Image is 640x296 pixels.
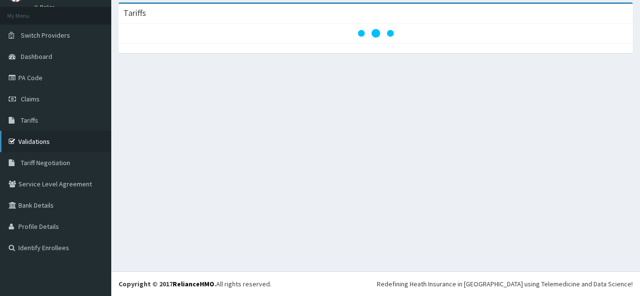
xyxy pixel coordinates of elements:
[21,52,52,61] span: Dashboard
[377,279,633,289] div: Redefining Heath Insurance in [GEOGRAPHIC_DATA] using Telemedicine and Data Science!
[119,280,216,288] strong: Copyright © 2017 .
[21,95,40,103] span: Claims
[173,280,214,288] a: RelianceHMO
[123,9,146,17] h3: Tariffs
[34,4,57,11] a: Online
[21,116,38,125] span: Tariffs
[21,31,70,40] span: Switch Providers
[357,14,395,53] svg: audio-loading
[21,158,70,167] span: Tariff Negotiation
[111,271,640,296] footer: All rights reserved.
